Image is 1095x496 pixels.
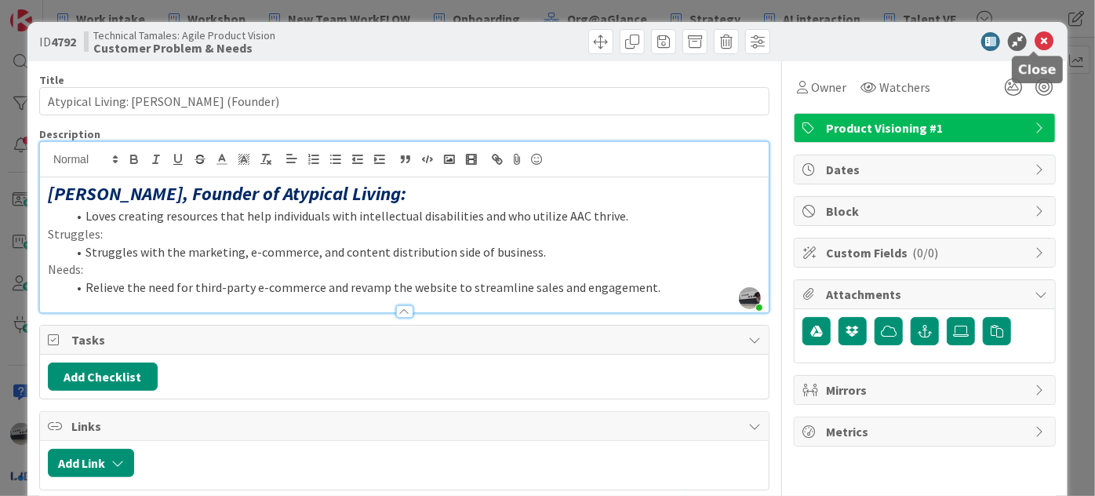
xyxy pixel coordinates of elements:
li: Relieve the need for third-party e-commerce and revamp the website to streamline sales and engage... [67,279,761,297]
li: Struggles with the marketing, e-commerce, and content distribution side of business. [67,243,761,261]
span: ID [39,32,76,51]
b: 4792 [51,34,76,49]
span: Mirrors [826,381,1027,399]
img: jIClQ55mJEe4la83176FWmfCkxn1SgSj.jpg [739,287,761,309]
em: [PERSON_NAME], Founder of Atypical Living: [48,181,406,206]
span: ( 0/0 ) [912,245,938,261]
span: Links [71,417,740,436]
label: Title [39,73,64,87]
p: Needs: [48,261,761,279]
button: Add Checklist [48,363,158,391]
span: Block [826,202,1027,221]
span: Owner [811,78,846,97]
span: Metrics [826,422,1027,441]
span: Technical Tamales: Agile Product Vision [93,29,275,42]
span: Custom Fields [826,243,1027,262]
span: Product Visioning #1 [826,119,1027,137]
span: Description [39,127,100,141]
span: Attachments [826,285,1027,304]
span: Dates [826,160,1027,179]
h5: Close [1018,62,1057,77]
span: Watchers [879,78,930,97]
span: Tasks [71,330,740,349]
p: Struggles: [48,225,761,243]
input: type card name here... [39,87,769,115]
li: Loves creating resources that help individuals with intellectual disabilities and who utilize AAC... [67,207,761,225]
b: Customer Problem & Needs [93,42,275,54]
button: Add Link [48,449,134,477]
